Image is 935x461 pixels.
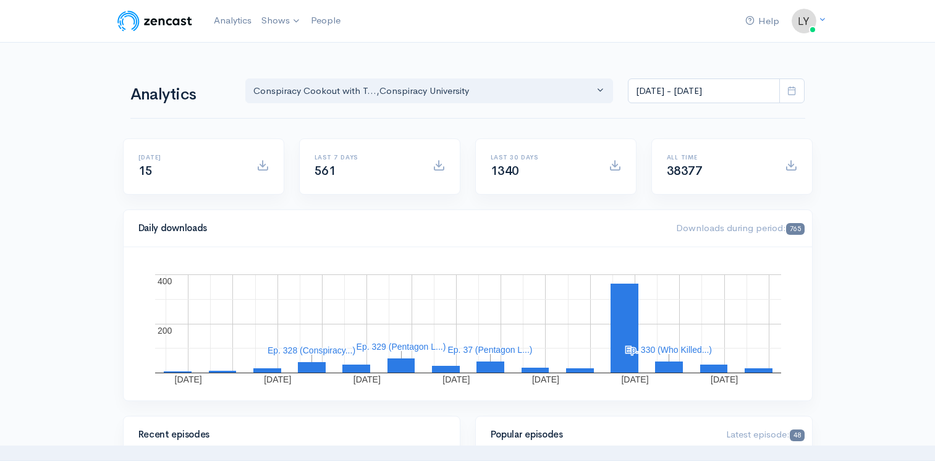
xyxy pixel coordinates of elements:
[353,374,380,384] text: [DATE]
[667,163,703,179] span: 38377
[711,374,738,384] text: [DATE]
[491,163,519,179] span: 1340
[621,374,648,384] text: [DATE]
[893,419,923,449] iframe: gist-messenger-bubble-iframe
[790,429,804,441] span: 48
[209,7,256,34] a: Analytics
[676,222,804,234] span: Downloads during period:
[245,78,614,104] button: Conspiracy Cookout with T..., Conspiracy University
[786,223,804,235] span: 765
[256,7,306,35] a: Shows
[531,374,559,384] text: [DATE]
[442,374,470,384] text: [DATE]
[491,429,712,440] h4: Popular episodes
[491,154,594,161] h6: Last 30 days
[740,8,784,35] a: Help
[792,9,816,33] img: ...
[447,345,532,355] text: Ep. 37 (Pentagon L...)
[356,342,446,352] text: Ep. 329 (Pentagon L...)
[267,345,355,355] text: Ep. 328 (Conspiracy...)
[174,374,201,384] text: [DATE]
[315,154,418,161] h6: Last 7 days
[138,262,797,386] svg: A chart.
[116,9,194,33] img: ZenCast Logo
[315,163,336,179] span: 561
[138,163,153,179] span: 15
[625,345,711,355] text: Ep. 330 (Who Killed...)
[628,78,780,104] input: analytics date range selector
[264,374,291,384] text: [DATE]
[726,428,804,440] span: Latest episode:
[138,223,662,234] h4: Daily downloads
[306,7,345,34] a: People
[138,429,438,440] h4: Recent episodes
[667,154,770,161] h6: All time
[158,276,172,286] text: 400
[158,326,172,336] text: 200
[138,154,242,161] h6: [DATE]
[130,86,231,104] h1: Analytics
[253,84,594,98] div: Conspiracy Cookout with T... , Conspiracy University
